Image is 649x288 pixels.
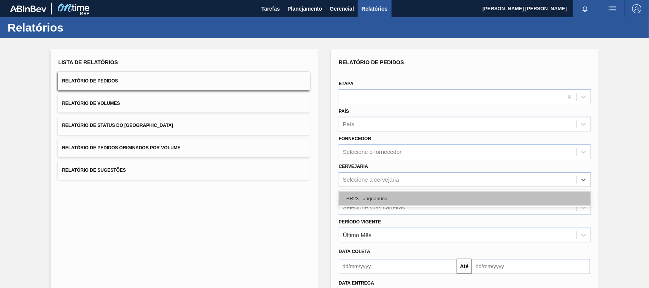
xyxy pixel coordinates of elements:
input: dd/mm/yyyy [339,259,457,274]
label: Fornecedor [339,136,371,141]
div: Selecione suas carteiras [343,204,405,210]
div: Selecione o fornecedor [343,149,401,155]
span: Data coleta [339,249,370,254]
div: Último Mês [343,232,371,238]
button: Relatório de Pedidos Originados por Volume [58,139,310,157]
button: Relatório de Sugestões [58,161,310,180]
span: Relatório de Sugestões [62,168,126,173]
span: Relatório de Pedidos Originados por Volume [62,145,181,150]
button: Relatório de Pedidos [58,72,310,90]
button: Notificações [573,3,597,14]
div: Selecione a cervejaria [343,176,399,183]
span: Relatório de Pedidos [339,59,404,65]
span: Relatório de Status do [GEOGRAPHIC_DATA] [62,123,173,128]
h1: Relatórios [8,23,143,32]
span: Relatórios [362,4,387,13]
span: Gerencial [330,4,354,13]
label: Etapa [339,81,354,86]
span: Relatório de Pedidos [62,78,118,84]
label: Cervejaria [339,164,368,169]
span: Relatório de Volumes [62,101,120,106]
label: País [339,109,349,114]
span: Planejamento [287,4,322,13]
span: Data entrega [339,280,374,286]
div: País [343,121,354,128]
img: Logout [632,4,641,13]
img: TNhmsLtSVTkK8tSr43FrP2fwEKptu5GPRR3wAAAABJRU5ErkJggg== [10,5,46,12]
div: BR23 - Jaguariúna [339,191,591,206]
button: Relatório de Volumes [58,94,310,113]
label: Período Vigente [339,219,381,225]
button: Relatório de Status do [GEOGRAPHIC_DATA] [58,116,310,135]
span: Lista de Relatórios [58,59,118,65]
span: Tarefas [261,4,280,13]
button: Até [457,259,472,274]
img: userActions [608,4,617,13]
input: dd/mm/yyyy [472,259,590,274]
